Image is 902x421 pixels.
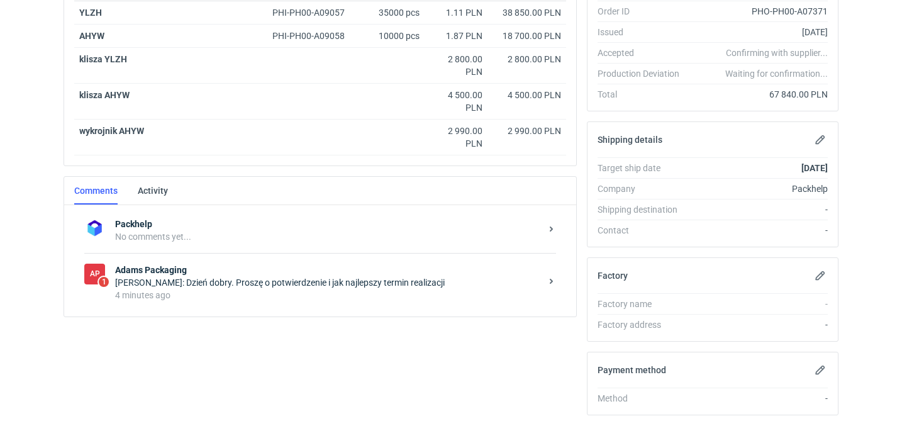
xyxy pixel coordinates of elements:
div: No comments yet... [115,230,541,243]
div: [DATE] [689,26,828,38]
button: Edit shipping details [813,132,828,147]
div: 4 500.00 PLN [493,89,561,101]
strong: [DATE] [801,163,828,173]
div: 18 700.00 PLN [493,30,561,42]
a: Comments [74,177,118,205]
img: Packhelp [84,218,105,239]
div: Packhelp [689,182,828,195]
button: Edit payment method [813,362,828,378]
div: 38 850.00 PLN [493,6,561,19]
a: AHYW [79,31,104,41]
div: Issued [598,26,689,38]
div: Production Deviation [598,67,689,80]
div: 67 840.00 PLN [689,88,828,101]
div: - [689,203,828,216]
div: PHO-PH00-A07371 [689,5,828,18]
strong: klisza YLZH [79,54,127,64]
div: 2 800.00 PLN [430,53,482,78]
div: Total [598,88,689,101]
strong: Packhelp [115,218,541,230]
strong: wykrojnik AHYW [79,126,144,136]
h2: Payment method [598,365,666,375]
div: 2 990.00 PLN [430,125,482,150]
div: 1.11 PLN [430,6,482,19]
div: Factory name [598,298,689,310]
div: 2 800.00 PLN [493,53,561,65]
div: - [689,298,828,310]
div: 4 minutes ago [115,289,541,301]
figcaption: AP [84,264,105,284]
div: - [689,318,828,331]
div: Company [598,182,689,195]
div: 2 990.00 PLN [493,125,561,137]
div: Contact [598,224,689,237]
div: Adams Packaging [84,264,105,284]
div: 10000 pcs [362,25,425,48]
strong: klisza AHYW [79,90,130,100]
a: YLZH [79,8,102,18]
div: 1.87 PLN [430,30,482,42]
div: Shipping destination [598,203,689,216]
div: Method [598,392,689,405]
div: - [689,224,828,237]
div: 35000 pcs [362,1,425,25]
div: [PERSON_NAME]: Dzień dobry. Proszę o potwierdzenie i jak najlepszy termin realizacji [115,276,541,289]
div: PHI-PH00-A09058 [272,30,357,42]
div: Accepted [598,47,689,59]
div: PHI-PH00-A09057 [272,6,357,19]
div: Factory address [598,318,689,331]
em: Confirming with supplier... [726,48,828,58]
em: Waiting for confirmation... [725,67,828,80]
button: Edit factory details [813,268,828,283]
h2: Factory [598,271,628,281]
div: 4 500.00 PLN [430,89,482,114]
div: - [689,392,828,405]
a: Activity [138,177,168,205]
h2: Shipping details [598,135,662,145]
div: Target ship date [598,162,689,174]
strong: Adams Packaging [115,264,541,276]
span: 1 [99,277,109,287]
div: Order ID [598,5,689,18]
